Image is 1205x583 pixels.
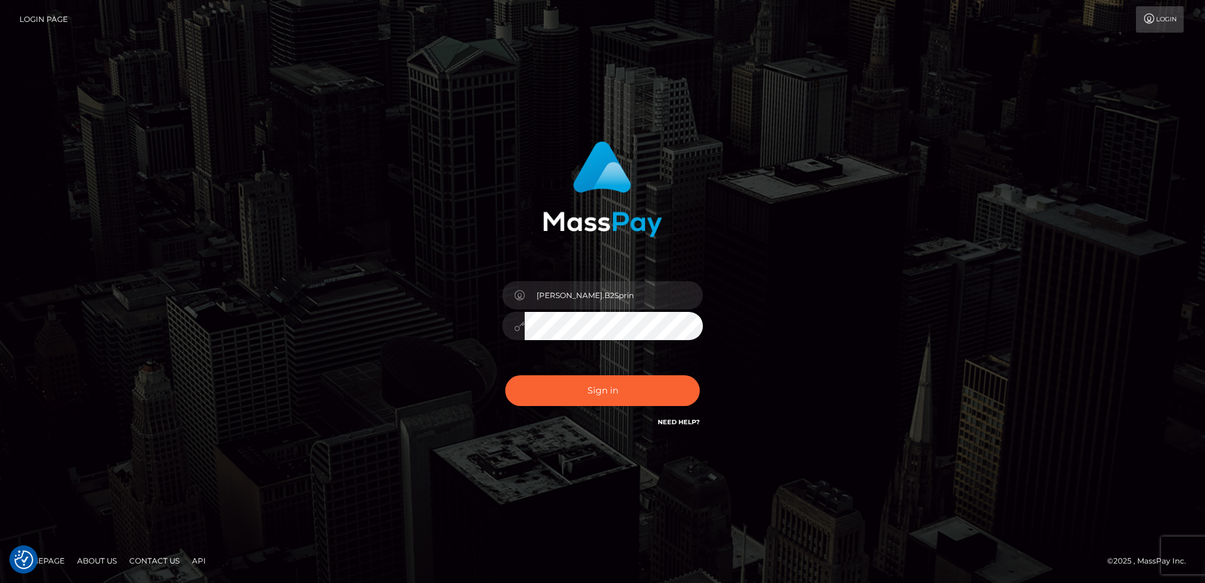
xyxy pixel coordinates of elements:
[505,375,700,406] button: Sign in
[525,281,703,309] input: Username...
[124,551,185,570] a: Contact Us
[1136,6,1184,33] a: Login
[14,550,33,569] img: Revisit consent button
[187,551,211,570] a: API
[658,418,700,426] a: Need Help?
[14,550,33,569] button: Consent Preferences
[19,6,68,33] a: Login Page
[1107,554,1196,568] div: © 2025 , MassPay Inc.
[14,551,70,570] a: Homepage
[72,551,122,570] a: About Us
[543,141,662,237] img: MassPay Login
